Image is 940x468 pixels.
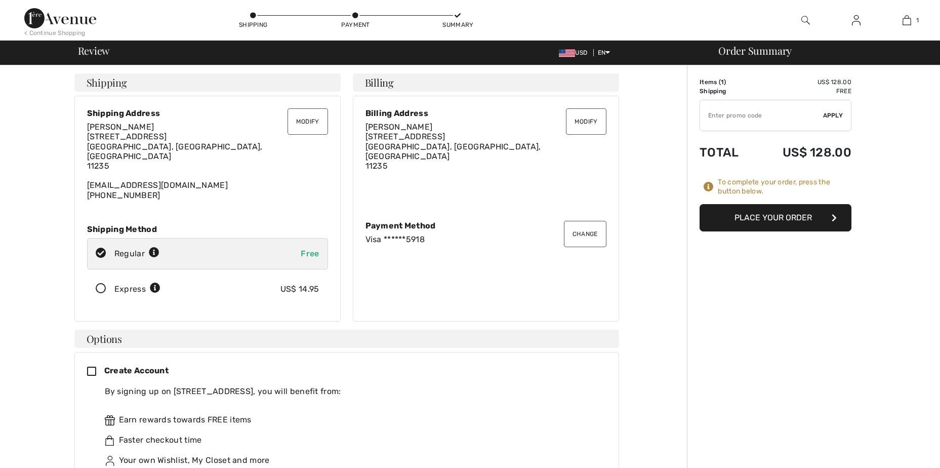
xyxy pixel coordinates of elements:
[365,221,606,230] div: Payment Method
[24,28,86,37] div: < Continue Shopping
[823,111,843,120] span: Apply
[24,8,96,28] img: 1ère Avenue
[598,49,610,56] span: EN
[700,204,851,231] button: Place Your Order
[87,224,328,234] div: Shipping Method
[74,330,619,348] h4: Options
[105,385,598,398] div: By signing up on [STREET_ADDRESS], you will benefit from:
[105,436,115,446] img: faster.svg
[114,283,160,295] div: Express
[442,20,473,29] div: Summary
[105,454,598,466] div: Your own Wishlist, My Closet and more
[87,108,328,118] div: Shipping Address
[105,434,598,446] div: Faster checkout time
[365,132,541,171] span: [STREET_ADDRESS] [GEOGRAPHIC_DATA], [GEOGRAPHIC_DATA], [GEOGRAPHIC_DATA] 11235
[559,49,575,57] img: US Dollar
[844,14,869,27] a: Sign In
[706,46,934,56] div: Order Summary
[559,49,591,56] span: USD
[238,20,268,29] div: Shipping
[105,415,115,425] img: rewards.svg
[104,366,169,375] span: Create Account
[903,14,911,26] img: My Bag
[114,248,159,260] div: Regular
[365,108,606,118] div: Billing Address
[340,20,371,29] div: Payment
[105,456,115,466] img: ownWishlist.svg
[700,135,755,170] td: Total
[288,108,328,135] button: Modify
[87,122,328,200] div: [EMAIL_ADDRESS][DOMAIN_NAME] [PHONE_NUMBER]
[365,77,394,88] span: Billing
[87,77,127,88] span: Shipping
[755,135,851,170] td: US$ 128.00
[700,87,755,96] td: Shipping
[755,87,851,96] td: Free
[852,14,861,26] img: My Info
[700,77,755,87] td: Items ( )
[566,108,606,135] button: Modify
[87,122,154,132] span: [PERSON_NAME]
[564,221,606,247] button: Change
[301,249,319,258] span: Free
[280,283,319,295] div: US$ 14.95
[365,122,433,132] span: [PERSON_NAME]
[882,14,931,26] a: 1
[700,100,823,131] input: Promo code
[721,79,724,86] span: 1
[78,46,110,56] span: Review
[105,414,598,426] div: Earn rewards towards FREE items
[755,77,851,87] td: US$ 128.00
[87,132,263,171] span: [STREET_ADDRESS] [GEOGRAPHIC_DATA], [GEOGRAPHIC_DATA], [GEOGRAPHIC_DATA] 11235
[718,178,851,196] div: To complete your order, press the button below.
[801,14,810,26] img: search the website
[916,16,919,25] span: 1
